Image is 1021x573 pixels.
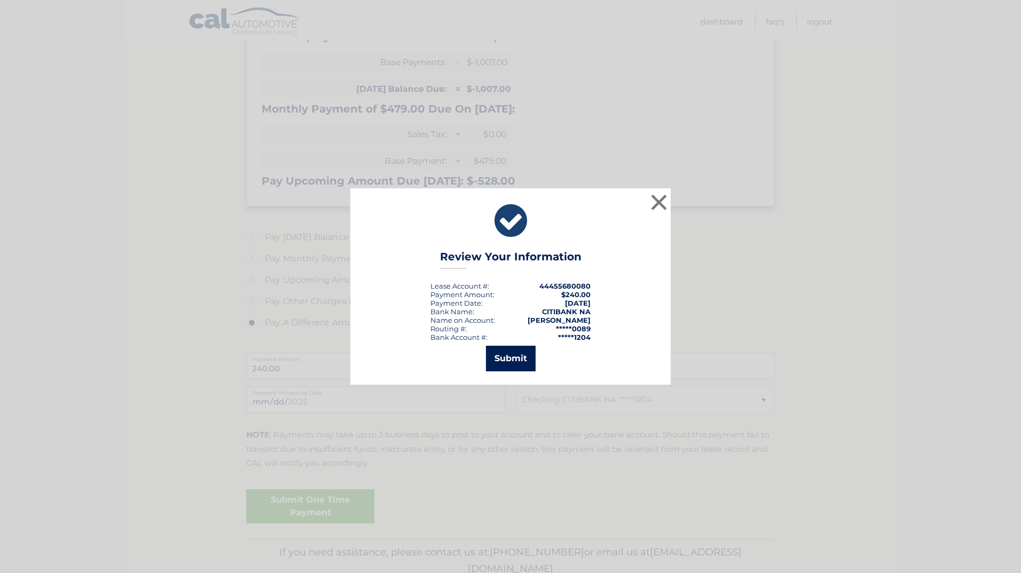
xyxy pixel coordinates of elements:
div: : [430,299,483,307]
h3: Review Your Information [440,250,582,269]
strong: [PERSON_NAME] [528,316,591,324]
button: Submit [486,346,536,371]
div: Routing #: [430,324,467,333]
strong: CITIBANK NA [542,307,591,316]
div: Bank Name: [430,307,474,316]
button: × [648,192,670,213]
span: $240.00 [561,290,591,299]
div: Lease Account #: [430,282,489,290]
strong: 44455680080 [539,282,591,290]
div: Name on Account: [430,316,495,324]
span: [DATE] [565,299,591,307]
div: Payment Amount: [430,290,494,299]
div: Bank Account #: [430,333,488,341]
span: Payment Date [430,299,481,307]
